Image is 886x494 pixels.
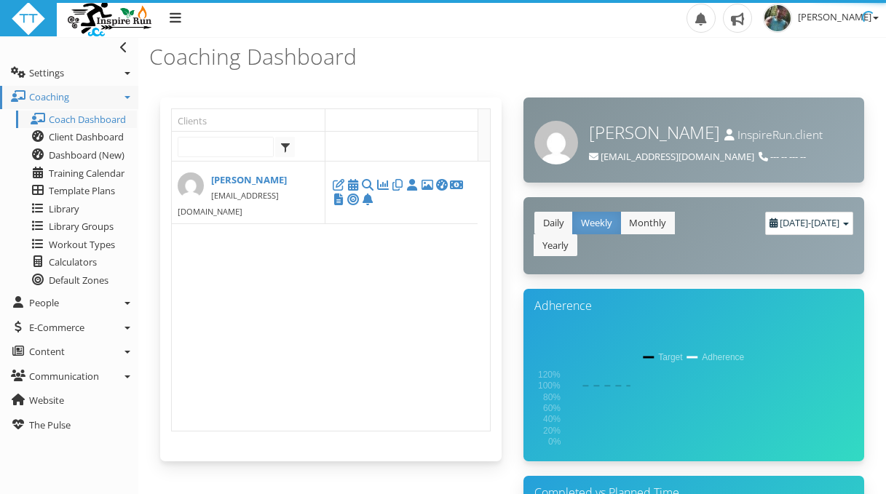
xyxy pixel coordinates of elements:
[331,178,346,191] a: Edit Client
[538,370,561,380] text: 120%
[601,150,754,163] span: [EMAIL_ADDRESS][DOMAIN_NAME]
[16,253,137,271] a: Calculators
[346,178,360,191] a: Training Calendar
[178,190,279,217] small: [EMAIL_ADDRESS][DOMAIN_NAME]
[534,300,854,313] h3: Adherence
[543,403,561,413] text: 60%
[178,109,325,131] a: Clients
[770,150,806,163] span: --- -- --- --
[724,127,823,143] small: Username
[178,172,319,188] a: [PERSON_NAME]
[49,148,124,162] span: Dashboard (New)
[16,111,137,129] a: Coach Dashboard
[589,120,720,144] span: [PERSON_NAME]
[449,178,464,191] a: Account
[543,414,561,424] text: 40%
[29,345,65,358] span: Content
[534,212,573,234] a: Daily
[29,394,64,407] span: Website
[29,66,64,79] span: Settings
[16,218,137,236] a: Library Groups
[16,271,137,290] a: Default Zones
[543,391,561,402] text: 80%
[29,321,84,334] span: E-Commerce
[360,193,375,206] a: Notifications
[360,178,375,191] a: Activity Search
[11,1,46,36] img: ttbadgewhite_48x48.png
[589,150,754,163] span: Email
[16,146,137,164] a: Dashboard (New)
[620,212,675,234] a: Monthly
[763,4,792,33] img: 984bd70e-f937-4d97-8afe-a7aa45104f20
[798,10,879,23] span: [PERSON_NAME]
[16,182,137,200] a: Template Plans
[435,178,449,191] a: Client Training Dashboard
[543,425,561,435] text: 20%
[16,164,137,183] a: Training Calendar
[331,193,346,206] a: Submitted Forms
[49,202,79,215] span: Library
[346,193,360,206] a: Training Zones
[29,90,69,103] span: Coaching
[49,238,115,251] span: Workout Types
[419,178,434,191] a: Progress images
[29,418,71,431] span: The Pulse
[49,130,124,143] span: Client Dashboard
[538,381,561,391] text: 100%
[49,113,126,126] span: Coach Dashboard
[572,212,621,234] a: Weekly
[149,44,507,68] h3: Coaching Dashboard
[49,255,97,268] span: Calculators
[49,274,108,287] span: Default Zones
[765,212,853,235] div: -
[16,128,137,146] a: Client Dashboard
[759,150,806,163] span: Phone number
[811,216,839,229] span: [DATE]
[49,167,124,180] span: Training Calendar
[375,178,389,191] a: Performance
[737,127,823,143] span: InspireRun.client
[277,138,295,156] span: select
[390,178,405,191] a: Files
[534,234,577,257] a: Yearly
[68,1,151,36] img: inspirerunfinallogonewedit.png
[49,220,114,233] span: Library Groups
[548,437,561,447] text: 0%
[16,200,137,218] a: Library
[49,184,115,197] span: Template Plans
[29,296,59,309] span: People
[780,216,808,229] span: [DATE]
[29,370,99,383] span: Communication
[405,178,419,191] a: Profile
[16,236,137,254] a: Workout Types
